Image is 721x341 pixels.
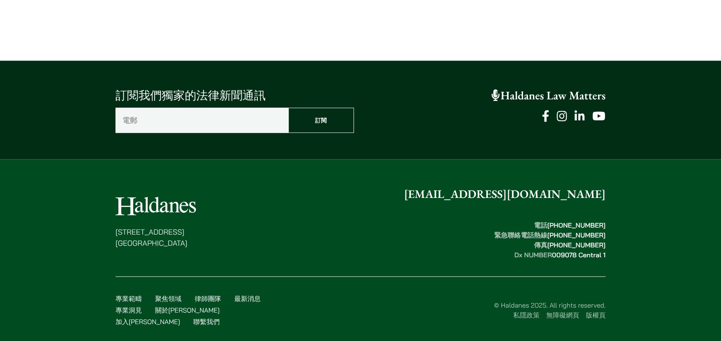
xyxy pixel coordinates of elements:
mark: [PHONE_NUMBER] [547,241,606,249]
a: 律師團隊 [195,294,221,303]
a: [EMAIL_ADDRESS][DOMAIN_NAME] [404,187,606,202]
a: 聚焦領域 [155,294,181,303]
mark: [PHONE_NUMBER] [547,221,606,229]
a: 專業洞見 [115,306,142,314]
a: 關於[PERSON_NAME] [155,306,219,314]
a: 最新消息 [234,294,261,303]
input: 訂閱 [288,108,354,133]
a: 加入[PERSON_NAME] [115,317,180,326]
a: 專業範疇 [115,294,142,303]
a: 私隱政策 [513,311,540,319]
a: 無障礙網頁 [546,311,579,319]
mark: [PHONE_NUMBER] [547,231,606,239]
img: Logo of Haldanes [115,197,196,215]
input: 電郵 [115,108,288,133]
a: 聯繫我們 [193,317,219,326]
div: © Haldanes 2025. All rights reserved. [279,300,606,320]
p: [STREET_ADDRESS] [GEOGRAPHIC_DATA] [115,226,196,249]
mark: 009078 Central 1 [552,251,606,259]
p: 訂閱我們獨家的法律新聞通訊 [115,87,354,104]
a: 版權頁 [586,311,606,319]
strong: 電話 緊急聯絡電話熱線 傳真 Dx NUMBER [494,221,606,259]
a: Haldanes Law Matters [492,88,606,103]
